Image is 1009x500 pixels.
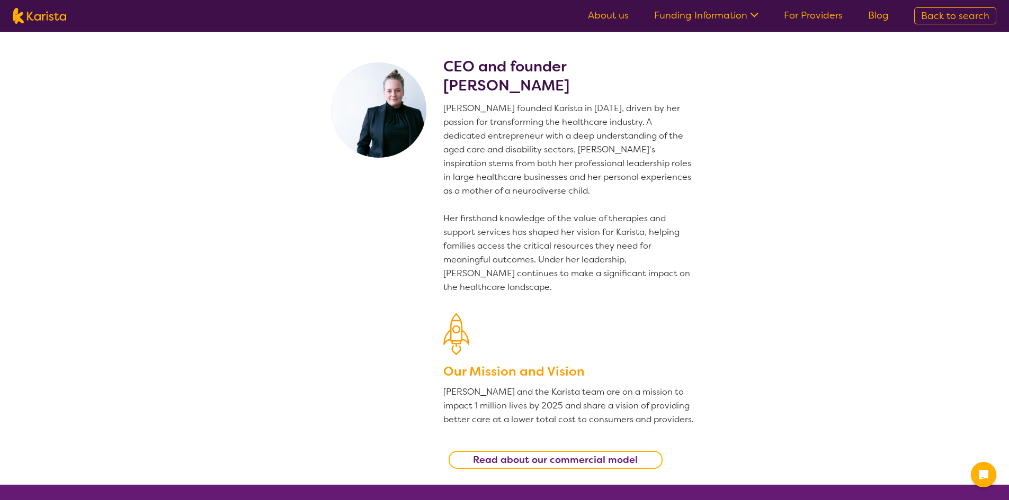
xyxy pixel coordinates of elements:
img: Our Mission [443,313,469,355]
p: [PERSON_NAME] and the Karista team are on a mission to impact 1 million lives by 2025 and share a... [443,385,695,426]
img: Karista logo [13,8,66,24]
span: Back to search [921,10,989,22]
a: Back to search [914,7,996,24]
a: About us [588,9,629,22]
a: Blog [868,9,889,22]
p: [PERSON_NAME] founded Karista in [DATE], driven by her passion for transforming the healthcare in... [443,102,695,294]
b: Read about our commercial model [473,453,638,466]
h2: CEO and founder [PERSON_NAME] [443,57,695,95]
h3: Our Mission and Vision [443,362,695,381]
a: For Providers [784,9,843,22]
a: Funding Information [654,9,758,22]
